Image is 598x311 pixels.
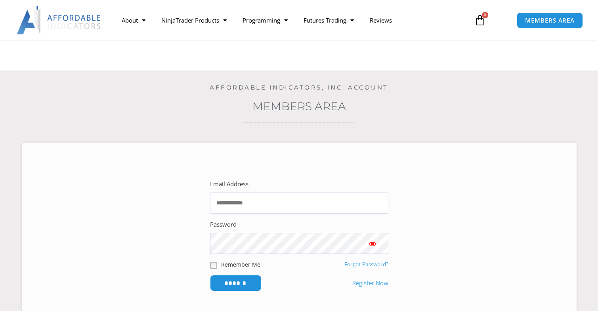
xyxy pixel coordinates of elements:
a: Register Now [352,278,388,289]
a: Futures Trading [296,11,362,29]
a: Affordable Indicators, Inc. Account [210,84,388,91]
a: NinjaTrader Products [153,11,235,29]
span: 0 [482,12,488,18]
a: Members Area [252,99,346,113]
a: Forgot Password? [344,261,388,268]
img: LogoAI | Affordable Indicators – NinjaTrader [17,6,102,34]
span: MEMBERS AREA [525,17,575,23]
a: MEMBERS AREA [517,12,583,29]
button: Show password [357,233,388,254]
a: Reviews [362,11,400,29]
label: Remember Me [221,260,260,269]
a: About [114,11,153,29]
a: 0 [462,9,497,32]
label: Password [210,219,237,230]
label: Email Address [210,179,248,190]
a: Programming [235,11,296,29]
nav: Menu [114,11,466,29]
